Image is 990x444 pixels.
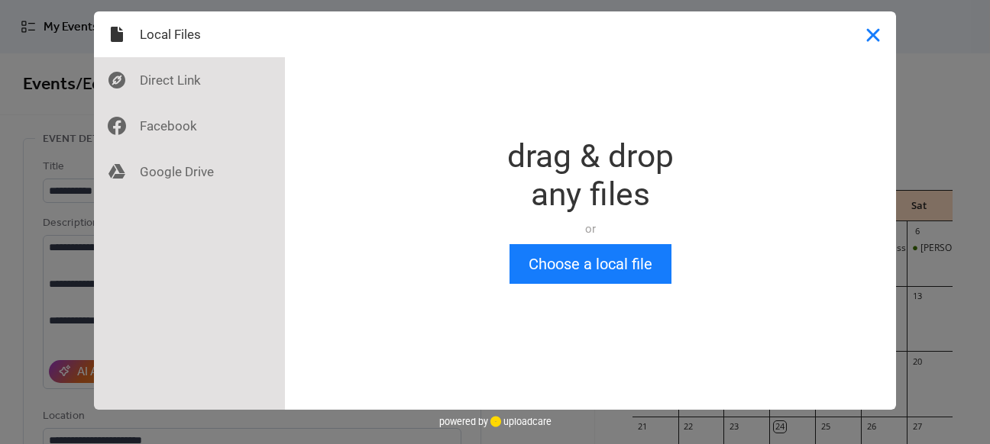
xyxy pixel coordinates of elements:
div: powered by [439,410,552,433]
div: Local Files [94,11,285,57]
div: Facebook [94,103,285,149]
button: Close [850,11,896,57]
div: Google Drive [94,149,285,195]
div: or [507,221,674,236]
button: Choose a local file [510,244,671,284]
div: drag & drop any files [507,137,674,214]
div: Direct Link [94,57,285,103]
a: uploadcare [488,416,552,427]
